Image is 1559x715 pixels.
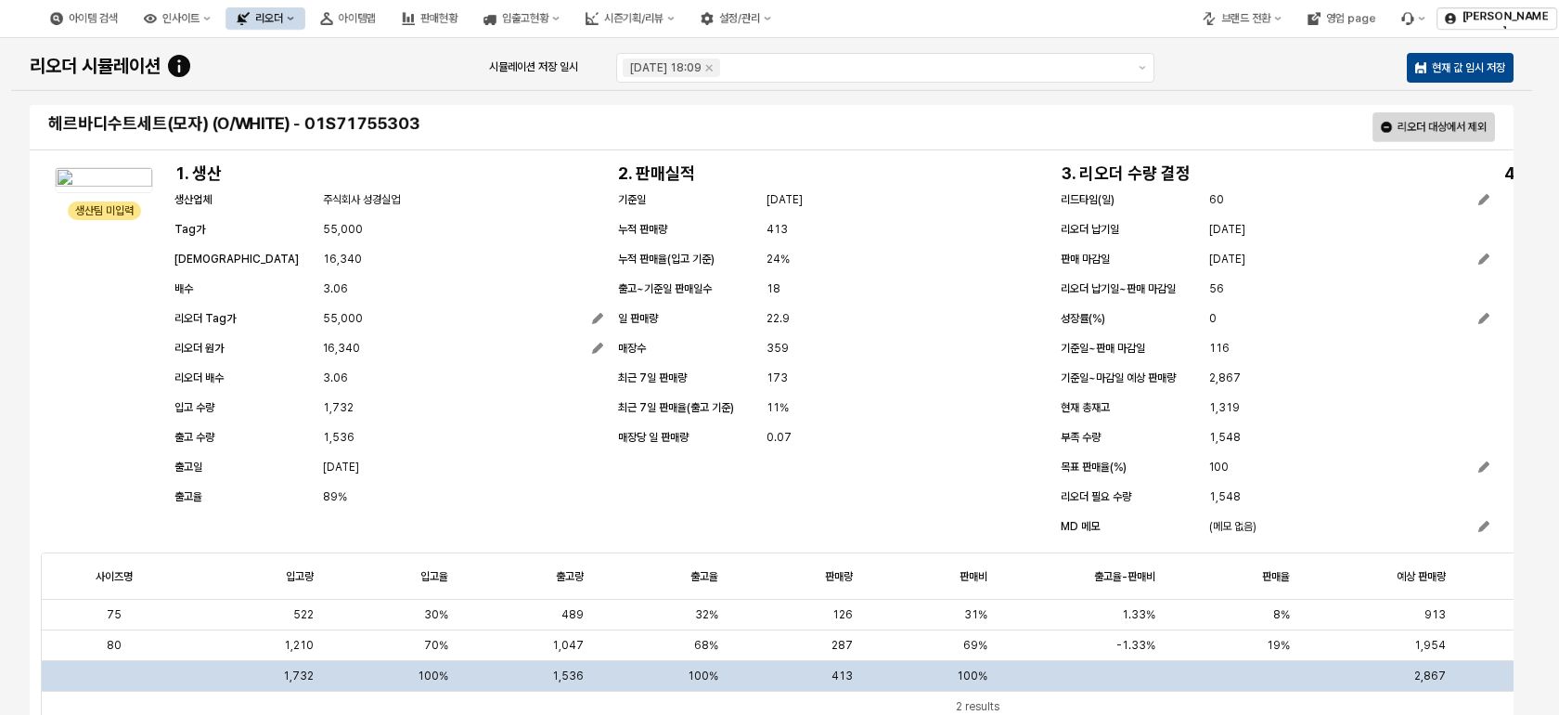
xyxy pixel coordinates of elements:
[618,164,695,183] h4: 2. 판매실적
[255,12,283,25] div: 리오더
[825,568,853,583] span: 판매량
[1061,164,1191,183] h4: 3. 리오더 수량 결정
[1116,638,1155,653] span: -1.33%
[323,458,359,476] span: [DATE]
[174,193,212,206] span: 생산업체
[1262,568,1290,583] span: 판매율
[767,250,790,268] span: 24%
[767,339,789,357] span: 359
[323,220,363,239] span: 55,000
[618,223,667,236] span: 누적 판매량
[618,253,715,266] span: 누적 판매율(입고 기준)
[96,568,133,583] span: 사이즈명
[107,638,122,653] span: 80
[1437,7,1557,30] button: [PERSON_NAME]
[690,568,718,583] span: 출고율
[618,371,687,384] span: 최근 7일 판매량
[30,52,161,80] p: 리오더 시뮬레이션
[420,12,457,25] div: 판매현황
[284,638,314,653] span: 1,210
[832,607,853,622] span: 126
[767,369,788,387] span: 173
[339,12,376,25] div: 아이템맵
[107,607,122,622] span: 75
[1061,193,1114,206] span: 리드타임(일)
[1414,638,1446,653] span: 1,954
[286,568,314,583] span: 입고량
[574,7,686,30] button: 시즌기획/리뷰
[1209,458,1229,476] span: 100
[618,342,646,355] span: 매장수
[174,342,224,355] span: 리오더 원가
[694,638,718,653] span: 68%
[174,490,202,503] span: 출고율
[174,371,224,384] span: 리오더 배수
[39,7,129,30] button: 아이템 검색
[1414,669,1446,682] span: 2,867
[502,12,548,25] div: 입출고현황
[1326,12,1375,25] div: 영업 page
[1209,369,1241,387] span: 2,867
[963,638,987,653] span: 69%
[1209,515,1488,538] button: (메모 없음)
[225,7,305,30] button: 리오더
[309,7,387,30] button: 아이템맵
[391,7,469,30] button: 판매현황
[1432,60,1505,75] p: 현재 값 임시 저장
[1397,568,1446,583] span: 예상 판매량
[1061,253,1110,266] span: 판매 마감일
[174,223,205,236] span: Tag가
[1462,8,1549,38] p: [PERSON_NAME]
[174,312,236,325] span: 리오더 Tag가
[1209,190,1224,209] span: 60
[719,12,760,25] div: 설정/관리
[957,669,987,682] span: 100%
[424,607,448,622] span: 30%
[1122,607,1155,622] span: 1.33%
[174,253,299,266] span: [DEMOGRAPHIC_DATA]
[323,250,362,268] span: 16,340
[1061,223,1119,236] span: 리오더 납기일
[420,568,448,583] span: 입고율
[323,309,363,328] span: 55,000
[323,369,348,387] span: 3.06
[1209,398,1240,417] span: 1,319
[552,638,584,653] span: 1,047
[489,60,578,73] span: 시뮬레이션 저장 일시
[1209,220,1245,239] span: [DATE]
[618,312,658,325] span: 일 판매량
[831,669,853,682] span: 413
[767,190,803,209] span: [DATE]
[323,339,360,357] span: 16,340
[1061,461,1127,474] span: 목표 판매율(%)
[1273,607,1290,622] span: 8%
[1267,638,1290,653] span: 19%
[323,307,602,330] button: 55,000
[1209,339,1230,357] span: 116
[174,461,202,474] span: 출고일
[1209,517,1256,536] span: (메모 없음)
[323,398,354,417] span: 1,732
[174,282,193,295] span: 배수
[1209,428,1241,447] span: 1,548
[472,7,571,30] button: 입출고현황
[689,7,782,30] div: 설정/관리
[283,669,314,682] span: 1,732
[1209,307,1488,330] button: 0
[1209,279,1224,298] span: 56
[1061,312,1105,325] span: 성장률(%)
[75,201,134,220] div: 생산팀 미입력
[767,428,792,447] span: 0.07
[1221,12,1270,25] div: 브랜드 전환
[604,12,664,25] div: 시즌기획/리뷰
[133,7,222,30] div: 인사이트
[323,337,602,359] button: 16,340
[1209,188,1488,211] button: 60
[1061,490,1131,503] span: 리오더 필요 수량
[1209,456,1488,478] button: 100
[1296,7,1386,30] button: 영업 page
[1061,431,1101,444] span: 부족 수량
